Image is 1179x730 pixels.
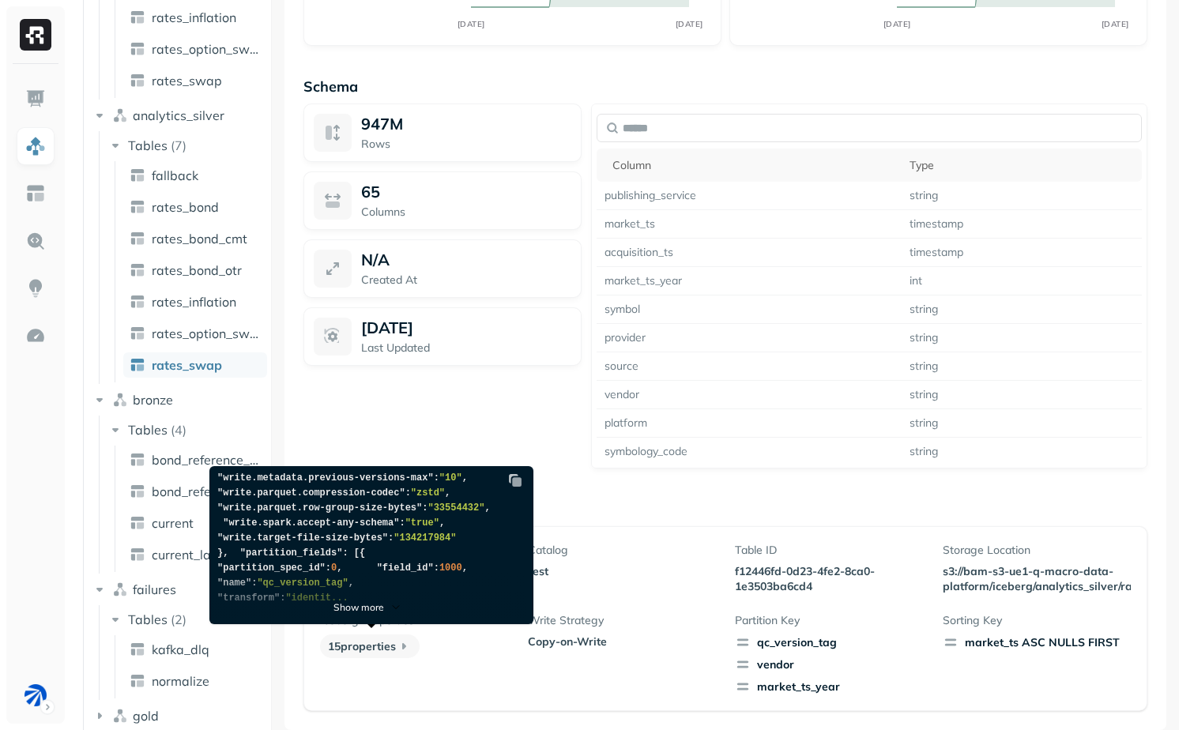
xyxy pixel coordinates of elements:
[123,68,267,93] a: rates_swap
[130,673,145,689] img: table
[902,239,1142,267] td: timestamp
[597,352,901,381] td: source
[331,563,337,574] span: 0
[484,502,490,514] span: ,
[112,107,128,123] img: namespace
[123,289,267,314] a: rates_inflation
[528,543,716,558] p: Catalog
[130,547,145,563] img: table
[943,613,1131,628] p: Sorting Key
[883,19,910,29] tspan: [DATE]
[377,563,434,574] span: "field_id"
[128,422,168,438] span: Tables
[130,357,145,373] img: table
[25,278,46,299] img: Insights
[612,158,893,173] div: Column
[361,205,571,220] p: Columns
[130,294,145,310] img: table
[910,158,1134,173] div: Type
[25,88,46,109] img: Dashboard
[152,515,194,531] span: current
[597,324,901,352] td: provider
[25,183,46,204] img: Asset Explorer
[735,634,923,650] span: qc_version_tag
[130,231,145,246] img: table
[123,637,267,662] a: kafka_dlq
[133,581,176,597] span: failures
[152,199,219,215] span: rates_bond
[107,133,266,158] button: Tables(7)
[123,163,267,188] a: fallback
[943,564,1131,594] p: s3://bam-s3-ue1-q-macro-data-platform/iceberg/analytics_silver/rates_swap
[107,417,266,442] button: Tables(4)
[597,239,901,267] td: acquisition_ts
[399,517,405,529] span: :
[361,114,403,134] span: 947M
[902,409,1142,438] td: string
[303,77,1147,96] p: Schema
[133,708,159,724] span: gold
[457,19,484,29] tspan: [DATE]
[152,294,236,310] span: rates_inflation
[25,136,46,156] img: Assets
[92,703,266,728] button: gold
[902,267,1142,295] td: int
[902,381,1142,409] td: string
[240,547,343,559] span: "partition_fields"
[735,543,923,558] p: Table ID
[462,563,468,574] span: ,
[171,137,186,153] p: ( 7 )
[445,487,450,499] span: ,
[405,517,439,529] span: "true"
[152,73,222,88] span: rates_swap
[217,547,228,559] span: },
[326,563,331,574] span: :
[123,194,267,220] a: rates_bond
[597,381,901,409] td: vendor
[123,321,267,346] a: rates_option_swap
[902,324,1142,352] td: string
[152,231,247,246] span: rates_bond_cmt
[507,472,523,488] img: Copy
[24,684,47,706] img: BAM Staging
[130,199,145,215] img: table
[152,9,236,25] span: rates_inflation
[171,422,186,438] p: ( 4 )
[428,502,484,514] span: "33554432"
[92,103,266,128] button: analytics_silver
[217,487,405,499] span: "write.parquet.compression-codec"
[217,502,422,514] span: "write.parquet.row-group-size-bytes"
[130,642,145,657] img: table
[597,295,901,324] td: symbol
[360,547,365,559] span: {
[394,532,456,544] span: "134217984"
[388,532,394,544] span: :
[361,273,571,288] p: Created At
[123,352,267,378] a: rates_swap
[361,250,390,269] p: N/A
[597,409,901,438] td: platform
[342,547,360,559] span: : [
[123,5,267,30] a: rates_inflation
[434,563,439,574] span: :
[152,642,209,657] span: kafka_dlq
[123,447,267,472] a: bond_reference_data
[123,36,267,62] a: rates_option_swap
[528,564,716,579] p: rest
[389,600,403,614] img: chevron
[902,295,1142,324] td: string
[462,472,468,484] span: ,
[361,182,380,201] p: 65
[405,487,411,499] span: :
[434,472,439,484] span: :
[943,543,1131,558] p: Storage Location
[439,472,462,484] span: "10"
[735,657,923,672] span: vendor
[130,73,145,88] img: table
[361,341,571,356] p: Last Updated
[597,267,901,295] td: market_ts_year
[123,542,267,567] a: current_latest
[112,392,128,408] img: namespace
[152,262,242,278] span: rates_bond_otr
[217,532,388,544] span: "write.target-file-size-bytes"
